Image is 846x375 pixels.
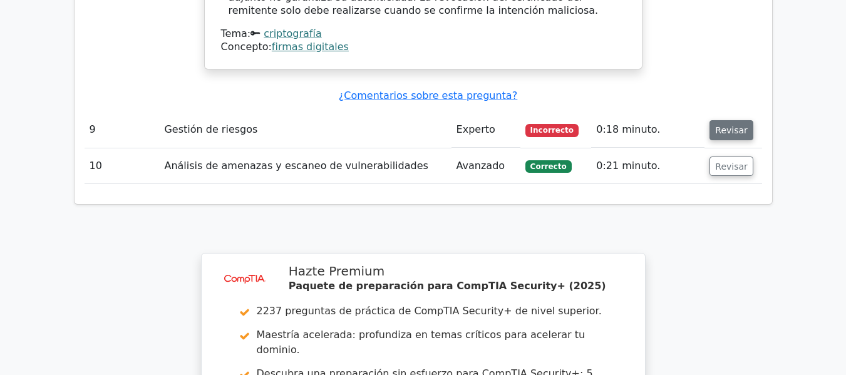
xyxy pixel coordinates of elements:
font: Tema: [221,28,251,39]
font: 9 [90,123,96,135]
a: criptografía [264,28,321,39]
font: Revisar [715,161,748,171]
font: Revisar [715,125,748,135]
font: Análisis de amenazas y escaneo de vulnerabilidades [164,160,428,172]
font: 10 [90,160,102,172]
font: Experto [457,123,495,135]
font: Incorrecto [530,126,574,135]
a: ¿Comentarios sobre esta pregunta? [339,90,517,101]
font: Avanzado [457,160,505,172]
font: Concepto: [221,41,272,53]
font: Correcto [530,162,567,171]
button: Revisar [709,157,753,177]
font: 0:18 minuto. [596,123,660,135]
button: Revisar [709,120,753,140]
font: Gestión de riesgos [164,123,257,135]
a: firmas digitales [272,41,349,53]
font: 0:21 minuto. [596,160,660,172]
